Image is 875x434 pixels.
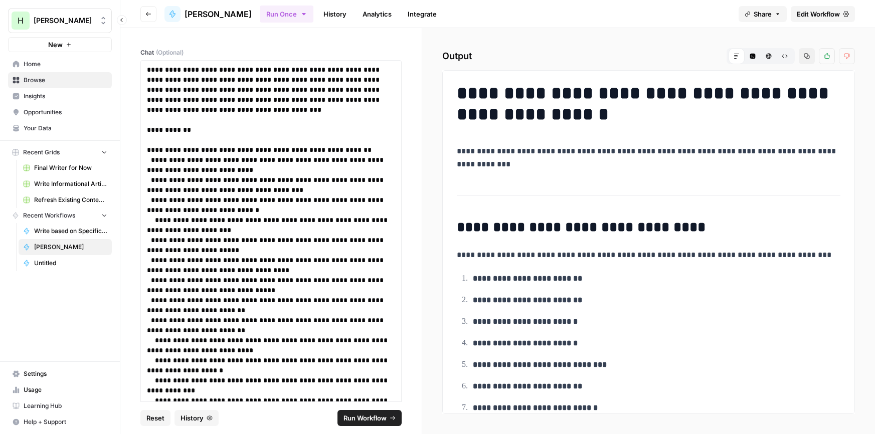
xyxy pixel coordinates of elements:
[156,48,184,57] span: (Optional)
[739,6,787,22] button: Share
[146,413,164,423] span: Reset
[8,398,112,414] a: Learning Hub
[8,208,112,223] button: Recent Workflows
[34,163,107,172] span: Final Writer for Now
[337,410,402,426] button: Run Workflow
[797,9,840,19] span: Edit Workflow
[357,6,398,22] a: Analytics
[185,8,252,20] span: [PERSON_NAME]
[260,6,313,23] button: Run Once
[8,104,112,120] a: Opportunities
[181,413,204,423] span: History
[24,124,107,133] span: Your Data
[24,417,107,426] span: Help + Support
[34,259,107,268] span: Untitled
[8,88,112,104] a: Insights
[19,160,112,176] a: Final Writer for Now
[24,108,107,117] span: Opportunities
[34,195,107,204] span: Refresh Existing Content (2)
[19,176,112,192] a: Write Informational Article (1)
[24,401,107,410] span: Learning Hub
[34,16,94,26] span: [PERSON_NAME]
[140,48,402,57] label: Chat
[8,366,112,382] a: Settings
[8,56,112,72] a: Home
[8,382,112,398] a: Usage
[24,385,107,394] span: Usage
[140,410,170,426] button: Reset
[174,410,219,426] button: History
[24,60,107,69] span: Home
[34,227,107,236] span: Write based on Specific URLs 4.5 [DATE]
[34,179,107,188] span: Write Informational Article (1)
[164,6,252,22] a: [PERSON_NAME]
[24,92,107,101] span: Insights
[754,9,772,19] span: Share
[791,6,855,22] a: Edit Workflow
[8,145,112,160] button: Recent Grids
[8,37,112,52] button: New
[24,369,107,378] span: Settings
[34,243,107,252] span: [PERSON_NAME]
[24,76,107,85] span: Browse
[317,6,353,22] a: History
[19,192,112,208] a: Refresh Existing Content (2)
[19,255,112,271] a: Untitled
[18,15,24,27] span: H
[8,120,112,136] a: Your Data
[402,6,443,22] a: Integrate
[23,148,60,157] span: Recent Grids
[23,211,75,220] span: Recent Workflows
[343,413,387,423] span: Run Workflow
[19,223,112,239] a: Write based on Specific URLs 4.5 [DATE]
[8,414,112,430] button: Help + Support
[48,40,63,50] span: New
[8,72,112,88] a: Browse
[19,239,112,255] a: [PERSON_NAME]
[8,8,112,33] button: Workspace: Hasbrook
[442,48,855,64] h2: Output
